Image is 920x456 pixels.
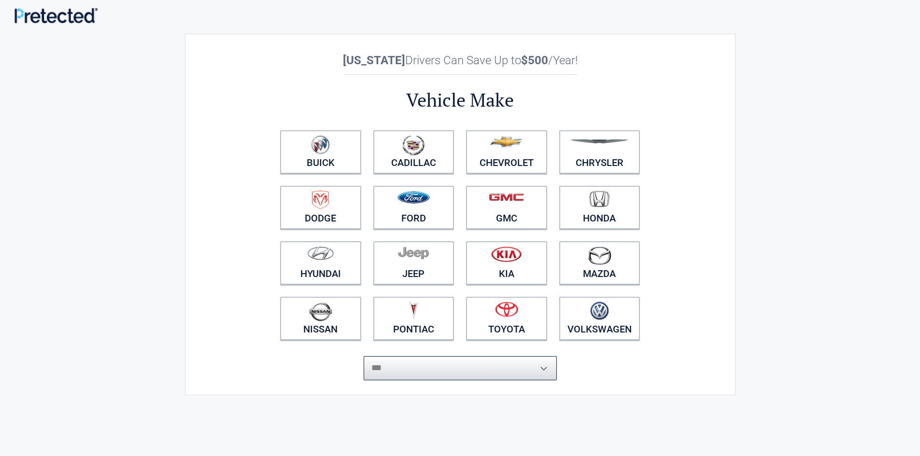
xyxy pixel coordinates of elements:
h2: Vehicle Make [274,88,646,112]
img: jeep [398,246,429,260]
a: Chevrolet [466,130,547,174]
img: ford [397,191,430,204]
a: Nissan [280,297,361,340]
a: Honda [559,186,640,229]
a: Jeep [373,241,454,285]
img: chrysler [570,139,629,144]
img: mazda [587,246,611,265]
img: dodge [312,191,329,209]
a: Buick [280,130,361,174]
a: Chrysler [559,130,640,174]
img: volkswagen [590,302,609,320]
img: hyundai [307,246,334,260]
img: buick [311,135,330,154]
b: $500 [521,54,548,67]
h2: Drivers Can Save Up to /Year [274,54,646,67]
a: Pontiac [373,297,454,340]
img: gmc [489,193,524,201]
img: nissan [309,302,332,321]
a: Ford [373,186,454,229]
img: Main Logo [14,8,98,23]
a: Toyota [466,297,547,340]
a: Volkswagen [559,297,640,340]
img: toyota [495,302,518,317]
a: Mazda [559,241,640,285]
a: Dodge [280,186,361,229]
img: kia [491,246,522,262]
b: [US_STATE] [343,54,405,67]
a: Kia [466,241,547,285]
a: Hyundai [280,241,361,285]
a: GMC [466,186,547,229]
img: cadillac [402,135,425,155]
img: pontiac [409,302,418,320]
img: chevrolet [490,137,523,147]
a: Cadillac [373,130,454,174]
img: honda [589,191,609,207]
